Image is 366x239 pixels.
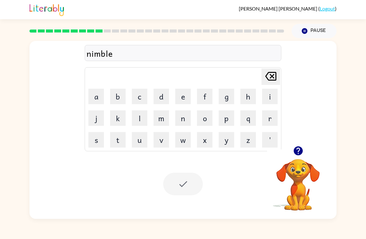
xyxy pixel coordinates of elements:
button: z [240,132,256,148]
button: k [110,110,126,126]
button: p [219,110,234,126]
button: t [110,132,126,148]
button: w [175,132,191,148]
button: r [262,110,278,126]
button: u [132,132,147,148]
button: o [197,110,212,126]
button: l [132,110,147,126]
button: c [132,89,147,104]
button: i [262,89,278,104]
button: h [240,89,256,104]
button: y [219,132,234,148]
button: a [88,89,104,104]
button: d [154,89,169,104]
a: Logout [320,6,335,11]
button: v [154,132,169,148]
button: j [88,110,104,126]
span: [PERSON_NAME] [PERSON_NAME] [239,6,318,11]
button: ' [262,132,278,148]
button: b [110,89,126,104]
button: e [175,89,191,104]
button: Pause [292,24,337,38]
button: s [88,132,104,148]
button: q [240,110,256,126]
div: nimble [87,47,279,60]
div: ( ) [239,6,337,11]
button: n [175,110,191,126]
button: f [197,89,212,104]
button: x [197,132,212,148]
img: Literably [29,2,64,16]
button: g [219,89,234,104]
video: Your browser must support playing .mp4 files to use Literably. Please try using another browser. [267,149,329,211]
button: m [154,110,169,126]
